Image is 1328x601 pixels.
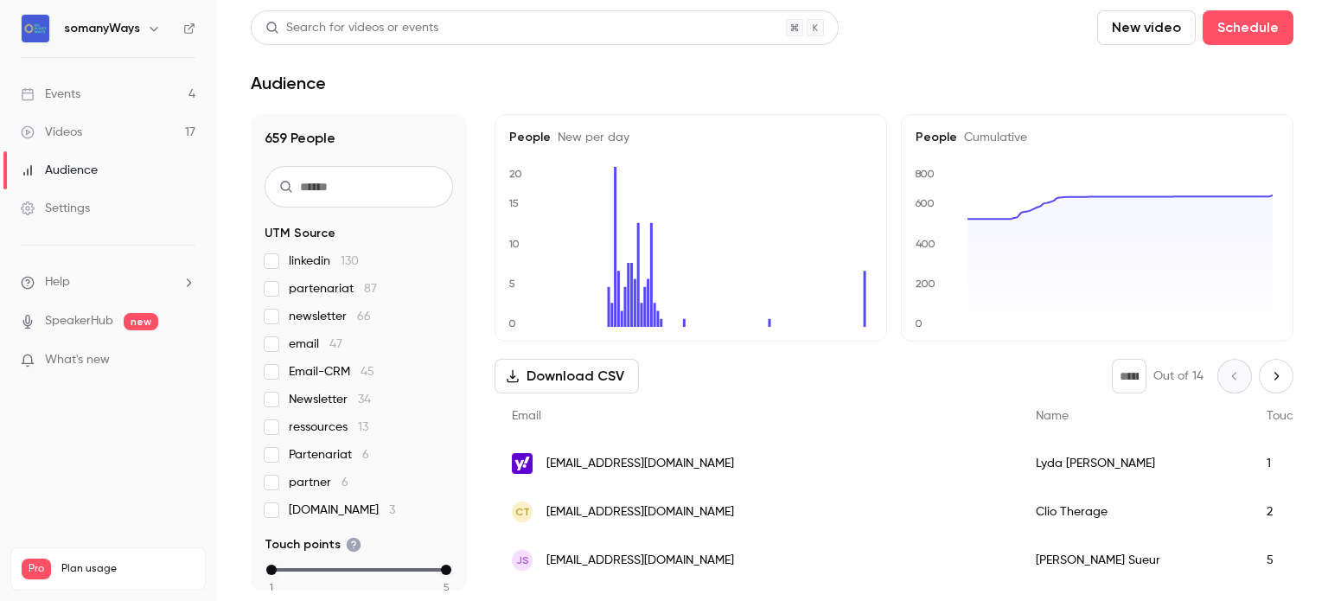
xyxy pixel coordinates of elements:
[61,562,195,576] span: Plan usage
[21,124,82,141] div: Videos
[1018,488,1249,536] div: Clio Therage
[916,129,1279,146] h5: People
[508,317,516,329] text: 0
[266,565,277,575] div: min
[1018,439,1249,488] div: Lyda [PERSON_NAME]
[362,449,369,461] span: 6
[957,131,1027,144] span: Cumulative
[289,446,369,464] span: Partenariat
[546,455,734,473] span: [EMAIL_ADDRESS][DOMAIN_NAME]
[1153,368,1203,385] p: Out of 14
[546,552,734,570] span: [EMAIL_ADDRESS][DOMAIN_NAME]
[915,197,935,209] text: 600
[508,238,520,250] text: 10
[64,20,140,37] h6: somanyWays
[329,338,342,350] span: 47
[21,273,195,291] li: help-dropdown-opener
[915,168,935,180] text: 800
[515,504,530,520] span: CT
[342,476,348,489] span: 6
[265,128,453,149] h1: 659 People
[364,283,377,295] span: 87
[270,579,273,595] span: 1
[124,313,158,330] span: new
[21,162,98,179] div: Audience
[21,86,80,103] div: Events
[516,553,529,568] span: JS
[265,225,335,242] span: UTM Source
[289,253,359,270] span: linkedin
[289,308,371,325] span: newsletter
[1018,536,1249,585] div: [PERSON_NAME] Sueur
[495,359,639,393] button: Download CSV
[546,503,734,521] span: [EMAIL_ADDRESS][DOMAIN_NAME]
[509,129,872,146] h5: People
[361,366,374,378] span: 45
[508,278,515,290] text: 5
[512,410,541,422] span: Email
[358,421,368,433] span: 13
[357,310,371,323] span: 66
[289,502,395,519] span: [DOMAIN_NAME]
[45,312,113,330] a: SpeakerHub
[512,453,533,474] img: yahoo.fr
[1259,359,1293,393] button: Next page
[265,536,361,553] span: Touch points
[289,280,377,297] span: partenariat
[289,363,374,380] span: Email-CRM
[1203,10,1293,45] button: Schedule
[289,419,368,436] span: ressources
[45,273,70,291] span: Help
[21,200,90,217] div: Settings
[341,255,359,267] span: 130
[289,391,371,408] span: Newsletter
[444,579,449,595] span: 5
[916,278,935,290] text: 200
[1097,10,1196,45] button: New video
[1036,410,1069,422] span: Name
[45,351,110,369] span: What's new
[509,168,522,180] text: 20
[441,565,451,575] div: max
[389,504,395,516] span: 3
[289,336,342,353] span: email
[265,19,438,37] div: Search for videos or events
[915,317,923,329] text: 0
[22,15,49,42] img: somanyWays
[358,393,371,406] span: 34
[289,474,348,491] span: partner
[551,131,629,144] span: New per day
[508,197,519,209] text: 15
[251,73,326,93] h1: Audience
[916,238,935,250] text: 400
[22,559,51,579] span: Pro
